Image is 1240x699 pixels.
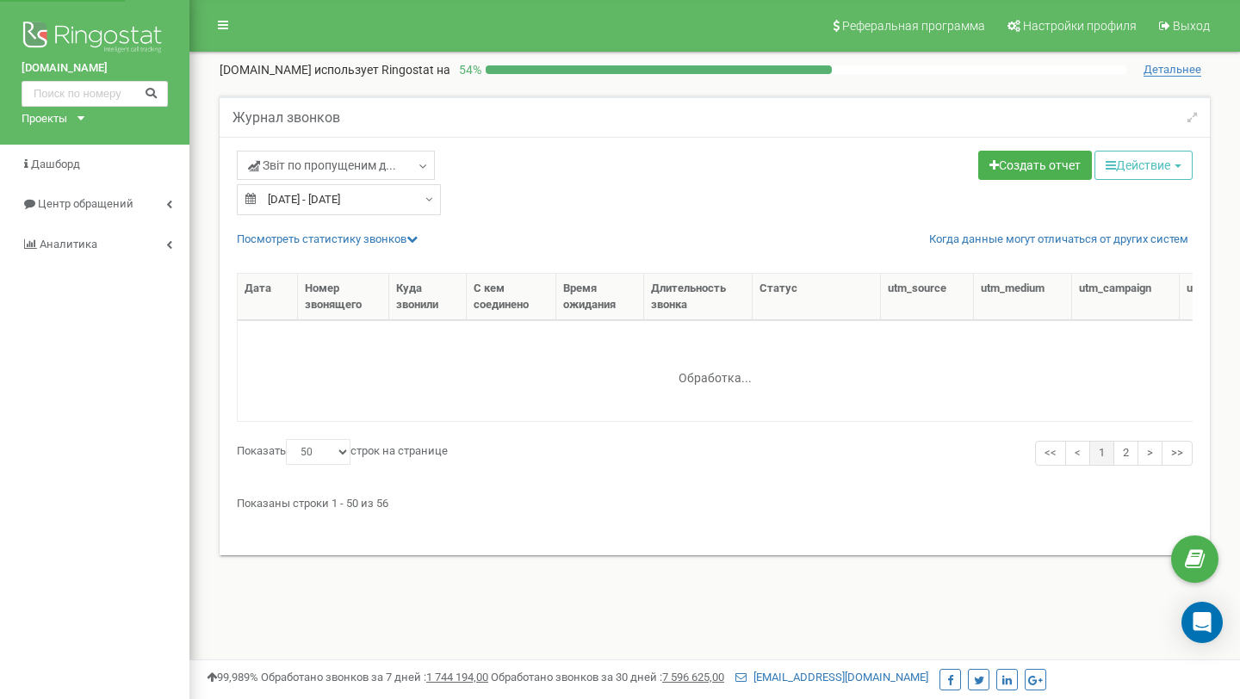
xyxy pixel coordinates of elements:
[232,110,340,126] h5: Журнал звонков
[753,274,881,320] th: Статус
[1144,63,1201,77] span: Детальнее
[22,60,168,77] a: [DOMAIN_NAME]
[467,274,557,320] th: С кем соединено
[237,232,418,245] a: Посмотреть cтатистику звонков
[1035,441,1066,466] a: <<
[974,274,1073,320] th: utm_medium
[1089,441,1114,466] a: 1
[842,19,985,33] span: Реферальная программа
[22,111,67,127] div: Проекты
[389,274,467,320] th: Куда звонили
[238,274,298,320] th: Дата
[286,439,350,465] select: Показатьстрок на странице
[1113,441,1138,466] a: 2
[450,61,486,78] p: 54 %
[40,238,97,251] span: Аналитика
[31,158,80,170] span: Дашборд
[1072,274,1180,320] th: utm_campaign
[314,63,450,77] span: использует Ringostat на
[207,671,258,684] span: 99,989%
[426,671,488,684] u: 1 744 194,00
[735,671,928,684] a: [EMAIL_ADDRESS][DOMAIN_NAME]
[881,274,973,320] th: utm_source
[1173,19,1210,33] span: Выход
[237,439,448,465] label: Показать строк на странице
[298,274,389,320] th: Номер звонящего
[22,81,168,107] input: Поиск по номеру
[220,61,450,78] p: [DOMAIN_NAME]
[556,274,644,320] th: Время ожидания
[644,274,753,320] th: Длительность звонка
[929,232,1188,248] a: Когда данные могут отличаться от других систем
[237,151,435,180] a: Звіт по пропущеним д...
[1065,441,1090,466] a: <
[22,17,168,60] img: Ringostat logo
[1094,151,1193,180] button: Действие
[662,671,724,684] u: 7 596 625,00
[1023,19,1137,33] span: Настройки профиля
[38,197,133,210] span: Центр обращений
[248,157,396,174] span: Звіт по пропущеним д...
[607,357,822,383] div: Обработка...
[1181,602,1223,643] div: Open Intercom Messenger
[491,671,724,684] span: Обработано звонков за 30 дней :
[237,489,1193,512] div: Показаны строки 1 - 50 из 56
[1162,441,1193,466] a: >>
[978,151,1092,180] a: Создать отчет
[1138,441,1162,466] a: >
[261,671,488,684] span: Обработано звонков за 7 дней :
